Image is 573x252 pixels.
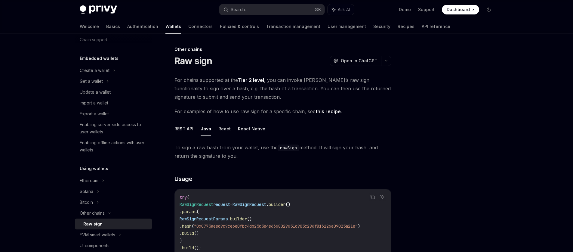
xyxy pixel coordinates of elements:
[80,231,115,238] div: EVM smart wallets
[194,245,201,250] span: ();
[484,5,494,14] button: Toggle dark mode
[80,177,98,184] div: Ethereum
[231,6,248,13] div: Search...
[316,108,341,115] a: this recipe
[180,209,182,214] span: .
[80,139,148,154] div: Enabling offline actions with user wallets
[80,242,109,249] div: UI components
[75,119,152,137] a: Enabling server-side access to user wallets
[174,143,391,160] span: To sign a raw hash from your wallet, use the method. It will sign your hash, and return the signa...
[228,216,230,222] span: .
[422,19,450,34] a: API reference
[373,19,390,34] a: Security
[80,55,119,62] h5: Embedded wallets
[80,99,108,107] div: Import a wallet
[442,5,479,14] a: Dashboard
[330,56,381,66] button: Open in ChatGPT
[83,220,103,228] div: Raw sign
[358,223,360,229] span: )
[80,19,99,34] a: Welcome
[194,231,199,236] span: ()
[269,202,285,207] span: builder
[341,58,377,64] span: Open in ChatGPT
[447,7,470,13] span: Dashboard
[219,4,325,15] button: Search...⌘K
[75,137,152,155] a: Enabling offline actions with user wallets
[180,202,213,207] span: RawSignRequest
[285,202,290,207] span: ()
[238,122,265,136] button: React Native
[369,193,377,201] button: Copy the contents from the code block
[180,231,182,236] span: .
[180,245,182,250] span: .
[278,145,299,151] code: rawSign
[213,202,230,207] span: request
[201,122,211,136] button: Java
[399,7,411,13] a: Demo
[174,55,212,66] h1: Raw sign
[230,202,233,207] span: =
[80,78,103,85] div: Get a wallet
[220,19,259,34] a: Policies & controls
[233,202,266,207] span: RawSignRequest
[247,216,252,222] span: ()
[182,245,194,250] span: build
[165,19,181,34] a: Wallets
[182,209,196,214] span: params
[196,209,199,214] span: (
[266,19,320,34] a: Transaction management
[180,216,228,222] span: RawSignRequestParams
[174,46,391,52] div: Other chains
[182,223,192,229] span: hash
[80,210,105,217] div: Other chains
[187,194,189,200] span: {
[180,223,182,229] span: .
[398,19,414,34] a: Recipes
[174,107,391,116] span: For examples of how to use raw sign for a specific chain, see .
[418,7,435,13] a: Support
[75,98,152,108] a: Import a wallet
[192,223,194,229] span: (
[218,122,231,136] button: React
[238,77,264,83] a: Tier 2 level
[174,175,193,183] span: Usage
[80,199,93,206] div: Bitcoin
[188,19,213,34] a: Connectors
[266,202,269,207] span: .
[174,122,193,136] button: REST API
[80,110,109,117] div: Export a wallet
[75,87,152,98] a: Update a wallet
[80,121,148,135] div: Enabling server-side access to user wallets
[180,194,187,200] span: try
[75,240,152,251] a: UI components
[106,19,120,34] a: Basics
[75,108,152,119] a: Export a wallet
[328,19,366,34] a: User management
[80,188,93,195] div: Solana
[127,19,158,34] a: Authentication
[80,89,111,96] div: Update a wallet
[80,5,117,14] img: dark logo
[315,7,321,12] span: ⌘ K
[230,216,247,222] span: builder
[194,223,358,229] span: "0x0775aeed9c9ce6e0fbc4db25c5e4e6368029651c905c286f813126a09025a21e"
[180,238,182,243] span: )
[378,193,386,201] button: Ask AI
[174,76,391,101] span: For chains supported at the , you can invoke [PERSON_NAME]’s raw sign functionality to sign over ...
[80,67,109,74] div: Create a wallet
[328,4,354,15] button: Ask AI
[75,219,152,229] a: Raw sign
[182,231,194,236] span: build
[80,165,108,172] h5: Using wallets
[338,7,350,13] span: Ask AI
